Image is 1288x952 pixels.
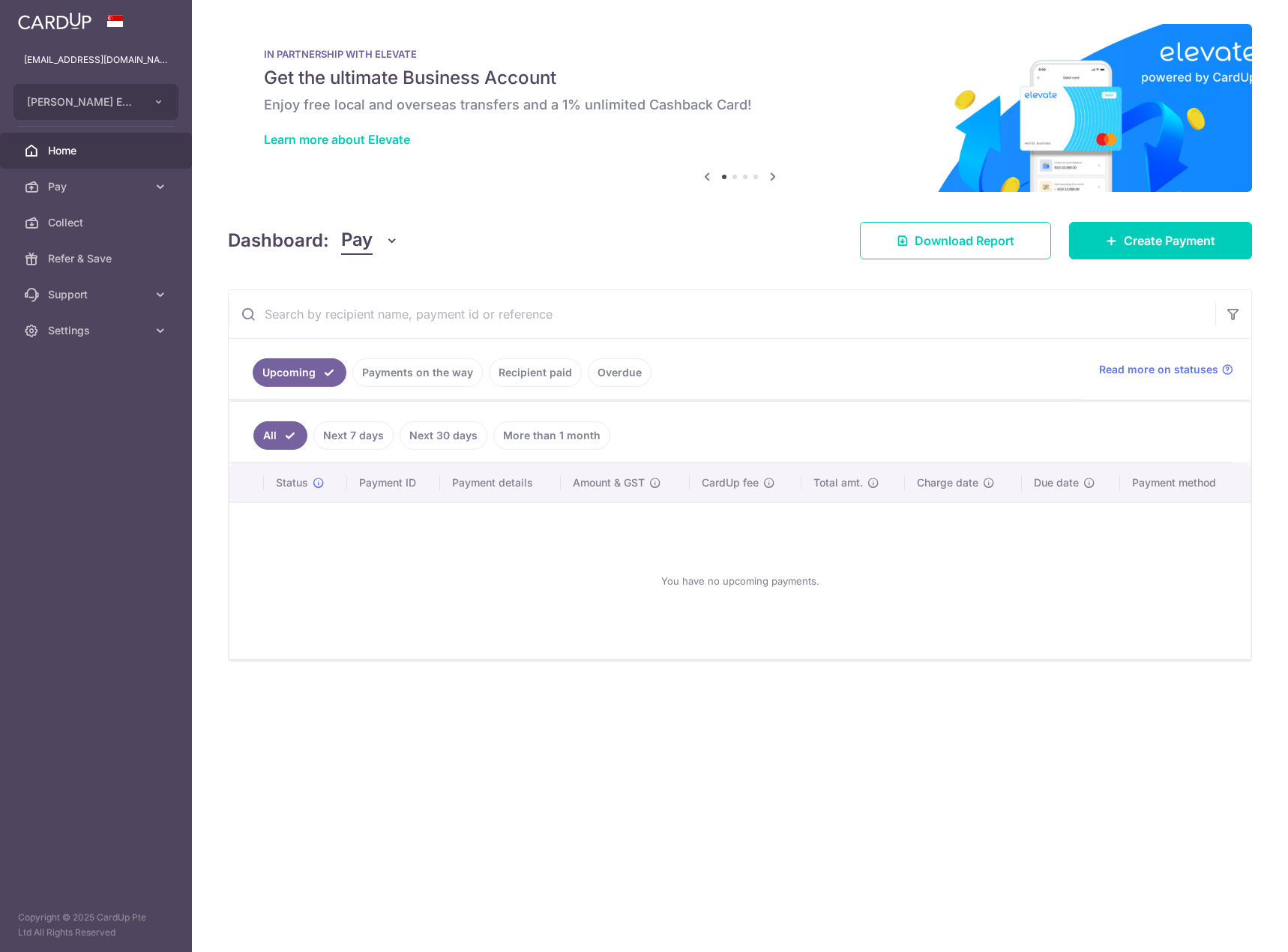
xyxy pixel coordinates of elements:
h5: Get the ultimate Business Account [264,66,1216,90]
span: Refer & Save [48,251,147,266]
span: Pay [48,179,147,194]
span: Support [48,287,147,302]
span: Download Report [915,232,1014,250]
th: Payment ID [347,463,440,502]
span: CardUp fee [702,475,759,490]
span: Charge date [917,475,978,490]
a: Read more on statuses [1099,362,1233,377]
p: [EMAIL_ADDRESS][DOMAIN_NAME] [24,52,168,67]
a: Next 30 days [400,421,487,450]
a: More than 1 month [493,421,610,450]
a: Create Payment [1069,222,1252,259]
span: Status [276,475,308,490]
span: Read more on statuses [1099,362,1218,377]
span: Total amt. [813,475,863,490]
span: [PERSON_NAME] ENGINEERING TRADING PTE. LTD. [27,94,138,109]
a: Payments on the way [352,358,483,387]
a: Recipient paid [489,358,582,387]
a: All [253,421,307,450]
span: Collect [48,215,147,230]
th: Payment details [440,463,561,502]
button: [PERSON_NAME] ENGINEERING TRADING PTE. LTD. [13,84,178,120]
span: Create Payment [1124,232,1215,250]
p: IN PARTNERSHIP WITH ELEVATE [264,48,1216,60]
h6: Enjoy free local and overseas transfers and a 1% unlimited Cashback Card! [264,96,1216,114]
a: Learn more about Elevate [264,132,410,147]
input: Search by recipient name, payment id or reference [229,290,1215,338]
img: CardUp [18,12,91,30]
a: Upcoming [253,358,346,387]
span: Amount & GST [573,475,645,490]
span: Home [48,143,147,158]
span: Settings [48,323,147,338]
h4: Dashboard: [228,227,329,254]
div: You have no upcoming payments. [247,515,1233,647]
a: Overdue [588,358,651,387]
span: Pay [341,226,373,255]
img: Renovation banner [228,24,1252,192]
th: Payment method [1120,463,1251,502]
span: Due date [1034,475,1079,490]
button: Pay [341,226,399,255]
a: Next 7 days [313,421,394,450]
a: Download Report [860,222,1051,259]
